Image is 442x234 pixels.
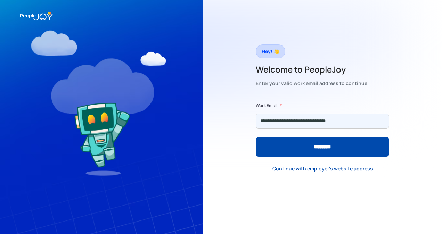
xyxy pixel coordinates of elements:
[256,78,367,88] div: Enter your valid work email address to continue
[267,162,378,176] a: Continue with employer's website address
[272,165,373,172] div: Continue with employer's website address
[256,64,367,75] h2: Welcome to PeopleJoy
[262,47,279,56] div: Hey! 👋
[256,102,389,157] form: Form
[256,102,277,109] label: Work Email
